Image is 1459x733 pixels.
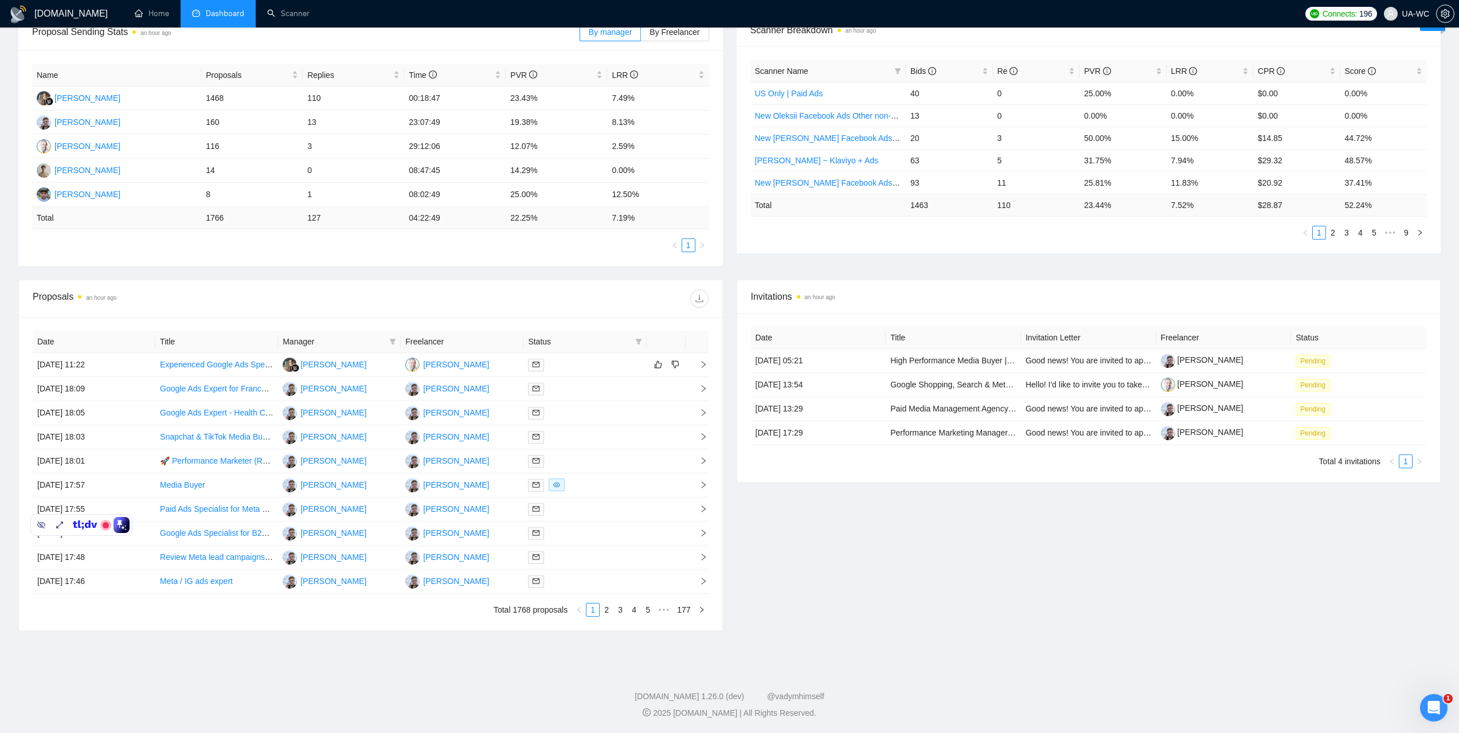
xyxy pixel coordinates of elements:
[1258,66,1285,76] span: CPR
[1298,226,1312,240] button: left
[283,478,297,492] img: IG
[890,404,1082,413] a: Paid Media Management Agency for Meta Campaigns
[1103,67,1111,75] span: info-circle
[755,156,879,165] a: [PERSON_NAME] ~ Klaviyo + Ads
[283,502,297,516] img: IG
[533,530,539,536] span: mail
[54,140,120,152] div: [PERSON_NAME]
[928,67,936,75] span: info-circle
[529,70,537,79] span: info-circle
[668,238,682,252] li: Previous Page
[906,127,993,149] td: 20
[533,578,539,585] span: mail
[1161,355,1243,364] a: [PERSON_NAME]
[160,480,205,489] a: Media Buyer
[283,552,366,561] a: IG[PERSON_NAME]
[283,383,366,393] a: IG[PERSON_NAME]
[1326,226,1340,240] li: 2
[1354,226,1367,240] li: 4
[533,361,539,368] span: mail
[1310,9,1319,18] img: upwork-logo.png
[283,480,366,489] a: IG[PERSON_NAME]
[291,364,299,372] img: gigradar-bm.png
[423,527,489,539] div: [PERSON_NAME]
[1161,378,1175,392] img: c1-Ow9aLcblqxt-YoFKzxHgGnqRasFAsWW5KzfFKq3aDEBdJ9EVDXstja2V5Hd90t7
[533,481,539,488] span: mail
[1079,127,1167,149] td: 50.00%
[846,28,876,34] time: an hour ago
[300,430,366,443] div: [PERSON_NAME]
[533,457,539,464] span: mail
[1388,458,1395,465] span: left
[283,430,297,444] img: IG
[9,5,28,23] img: logo
[37,189,120,198] a: SS[PERSON_NAME]
[695,603,709,617] button: right
[283,359,366,369] a: LK[PERSON_NAME]
[533,385,539,392] span: mail
[1296,355,1330,367] span: Pending
[890,356,1105,365] a: High Performance Media Buyer | Google, Meta & TikTok Ads
[641,603,655,617] li: 5
[506,207,607,229] td: 22.25 %
[303,64,404,87] th: Replies
[405,504,489,513] a: IG[PERSON_NAME]
[32,207,201,229] td: Total
[267,9,310,18] a: searchScanner
[1413,226,1427,240] li: Next Page
[755,111,1096,120] a: New Oleksii Facebook Ads Other non-Specific - [GEOGRAPHIC_DATA]|[GEOGRAPHIC_DATA]
[586,603,599,616] a: 1
[1340,149,1427,171] td: 48.57%
[1161,403,1243,413] a: [PERSON_NAME]
[201,111,303,135] td: 160
[1413,226,1427,240] button: right
[37,139,51,154] img: OC
[906,194,993,216] td: 1463
[650,28,699,37] span: By Freelancer
[691,294,708,303] span: download
[1253,127,1340,149] td: $14.85
[37,93,120,102] a: LK[PERSON_NAME]
[1444,694,1453,703] span: 1
[671,242,678,249] span: left
[993,82,1080,104] td: 0
[54,188,120,201] div: [PERSON_NAME]
[1399,455,1412,468] a: 1
[1277,67,1285,75] span: info-circle
[633,333,644,350] span: filter
[628,603,640,616] a: 4
[300,406,366,419] div: [PERSON_NAME]
[635,338,642,345] span: filter
[655,603,673,617] span: •••
[612,70,638,80] span: LRR
[695,603,709,617] li: Next Page
[614,603,627,616] a: 3
[404,183,506,207] td: 08:02:49
[1161,426,1175,440] img: c1AccpU0r5eTAMyEJsuISipwjq7qb2Kar6-KqnmSvKGuvk5qEoKhuKfg-uT9402ECS
[671,360,679,369] span: dislike
[533,505,539,512] span: mail
[45,97,53,105] img: gigradar-bm.png
[1171,66,1198,76] span: LRR
[755,134,1079,143] a: New [PERSON_NAME] Facebook Ads - [GEOGRAPHIC_DATA]/IR/[GEOGRAPHIC_DATA]
[1161,402,1175,416] img: c1AccpU0r5eTAMyEJsuISipwjq7qb2Kar6-KqnmSvKGuvk5qEoKhuKfg-uT9402ECS
[37,163,51,178] img: AP
[682,238,695,252] li: 1
[607,111,709,135] td: 8.13%
[283,358,297,372] img: LK
[1296,356,1335,365] a: Pending
[140,30,171,36] time: an hour ago
[910,66,936,76] span: Bids
[300,382,366,395] div: [PERSON_NAME]
[303,159,404,183] td: 0
[993,104,1080,127] td: 0
[405,407,489,417] a: IG[PERSON_NAME]
[998,66,1018,76] span: Re
[1167,171,1254,194] td: 11.83%
[607,135,709,159] td: 2.59%
[750,194,906,216] td: Total
[674,603,694,616] a: 177
[37,91,51,105] img: LK
[54,92,120,104] div: [PERSON_NAME]
[405,480,489,489] a: IG[PERSON_NAME]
